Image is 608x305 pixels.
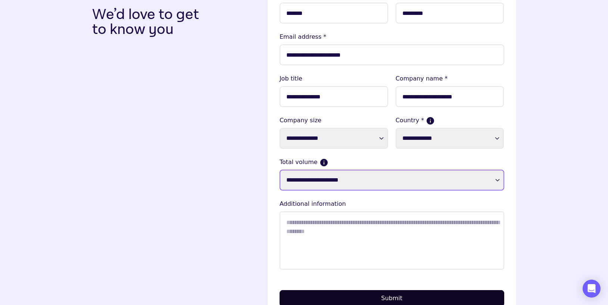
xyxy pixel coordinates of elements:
button: If more than one country, please select where the majority of your sales come from. [427,117,434,124]
lable: Email address * [280,32,504,41]
lable: Company name * [396,74,504,83]
label: Company size [280,116,388,125]
button: Current monthly volume your business makes in USD [321,159,327,166]
label: Country * [396,116,504,125]
label: Total volume [280,158,504,167]
p: We’d love to get to know you [92,7,211,37]
lable: Additional information [280,199,504,208]
lable: Job title [280,74,388,83]
div: Open Intercom Messenger [583,280,601,298]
